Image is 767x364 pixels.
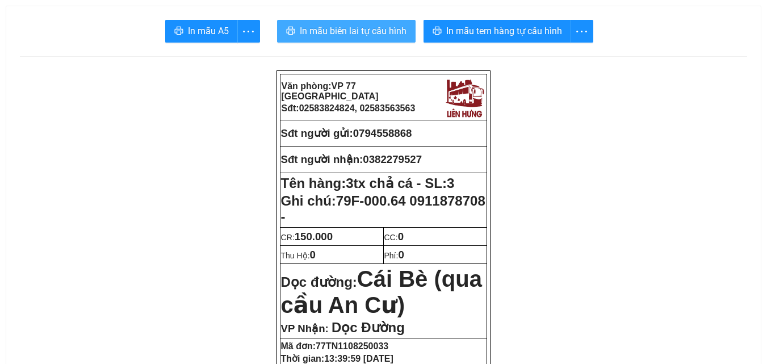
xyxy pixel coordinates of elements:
[332,320,405,335] span: Dọc Đường
[316,341,388,351] span: 77TN1108250033
[281,233,333,242] span: CR:
[281,323,329,334] span: VP Nhận:
[571,20,593,43] button: more
[398,231,404,242] span: 0
[286,26,295,37] span: printer
[282,103,416,113] strong: Sđt:
[324,354,393,363] span: 13:39:59 [DATE]
[188,24,229,38] span: In mẫu A5
[363,153,422,165] span: 0382279527
[447,175,454,191] span: 3
[281,193,485,224] span: 79F-000.64 0911878708 -
[281,193,485,224] span: Ghi chú:
[384,251,404,260] span: Phí:
[281,175,455,191] strong: Tên hàng:
[443,76,486,119] img: logo
[353,127,412,139] span: 0794558868
[281,341,389,351] strong: Mã đơn:
[446,24,562,38] span: In mẫu tem hàng tự cấu hình
[310,249,316,261] span: 0
[165,20,238,43] button: printerIn mẫu A5
[237,20,260,43] button: more
[174,26,183,37] span: printer
[281,266,482,317] span: Cái Bè (qua cầu An Cư)
[281,354,393,363] strong: Thời gian:
[433,26,442,37] span: printer
[282,81,379,101] span: VP 77 [GEOGRAPHIC_DATA]
[424,20,571,43] button: printerIn mẫu tem hàng tự cấu hình
[299,103,416,113] span: 02583824824, 02583563563
[238,24,259,39] span: more
[571,24,593,39] span: more
[281,127,353,139] strong: Sđt người gửi:
[282,81,379,101] strong: Văn phòng:
[281,153,363,165] strong: Sđt người nhận:
[384,233,404,242] span: CC:
[295,231,333,242] span: 150.000
[277,20,416,43] button: printerIn mẫu biên lai tự cấu hình
[281,251,316,260] span: Thu Hộ:
[398,249,404,261] span: 0
[281,274,482,316] strong: Dọc đường:
[300,24,406,38] span: In mẫu biên lai tự cấu hình
[346,175,454,191] span: 3tx chả cá - SL:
